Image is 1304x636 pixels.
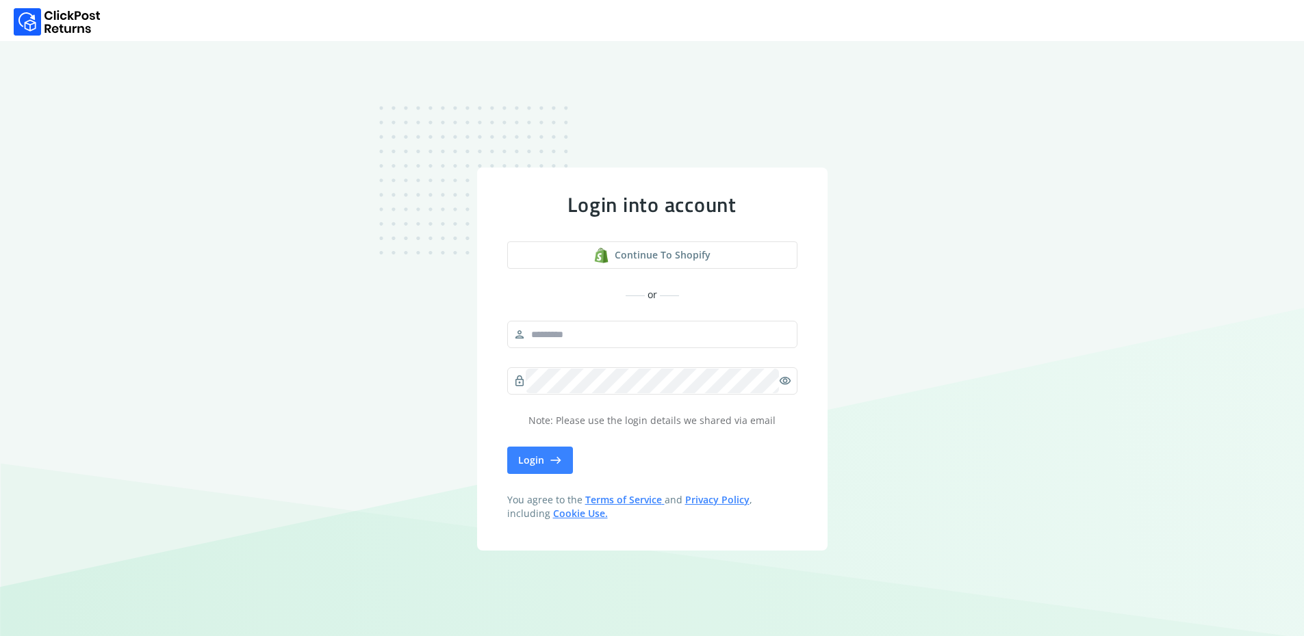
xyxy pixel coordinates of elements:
[14,8,101,36] img: Logo
[593,248,609,263] img: shopify logo
[550,451,562,470] span: east
[507,192,797,217] div: Login into account
[507,414,797,427] p: Note: Please use the login details we shared via email
[615,248,711,262] span: Continue to shopify
[507,493,797,520] span: You agree to the and , including
[513,371,526,390] span: lock
[513,325,526,344] span: person
[507,447,573,474] button: Login east
[553,507,608,520] a: Cookie Use.
[779,371,791,390] span: visibility
[507,241,797,269] a: shopify logoContinue to shopify
[685,493,750,506] a: Privacy Policy
[507,241,797,269] button: Continue to shopify
[585,493,665,506] a: Terms of Service
[507,288,797,302] div: or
